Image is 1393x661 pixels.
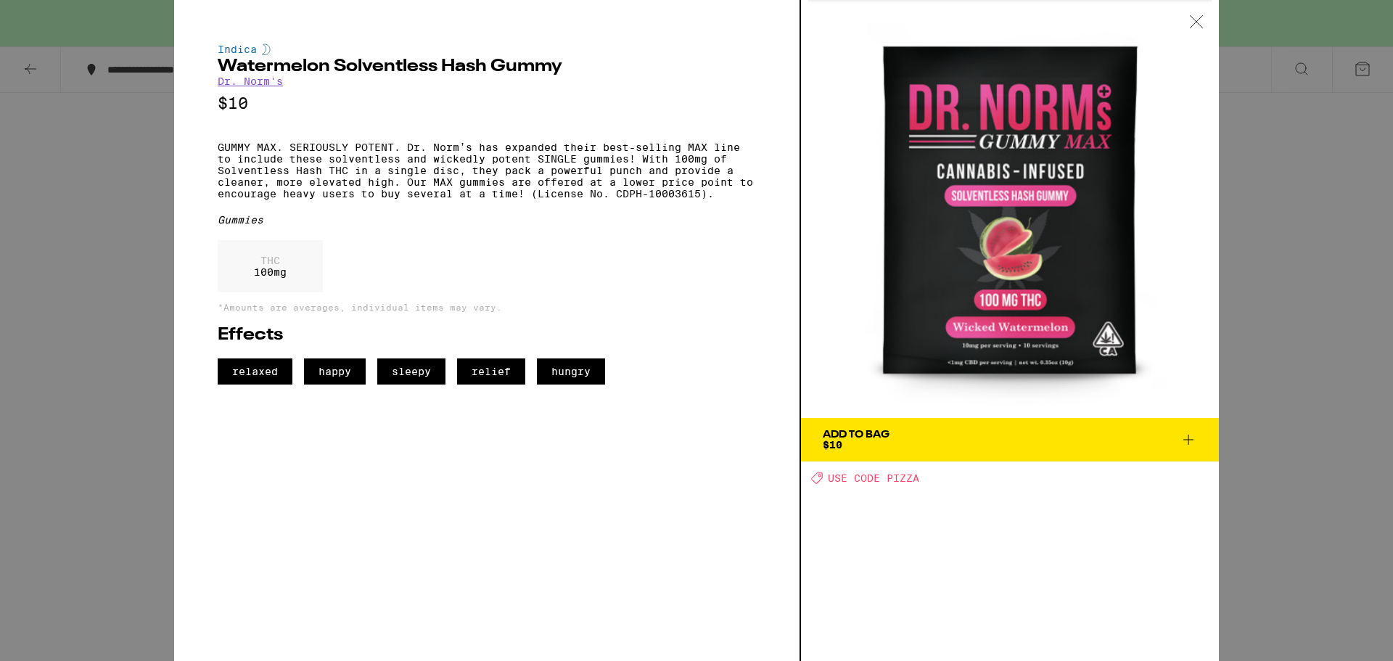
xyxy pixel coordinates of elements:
button: Add To Bag$10 [801,418,1219,461]
p: GUMMY MAX. SERIOUSLY POTENT. Dr. Norm’s has expanded their best-selling MAX line to include these... [218,141,756,200]
p: *Amounts are averages, individual items may vary. [218,303,756,312]
span: $10 [823,439,842,451]
img: indicaColor.svg [262,44,271,55]
div: Add To Bag [823,430,889,440]
span: sleepy [377,358,445,385]
h2: Effects [218,327,756,344]
span: USE CODE PIZZA [828,472,919,484]
span: relief [457,358,525,385]
div: 100 mg [218,240,323,292]
div: Indica [218,44,756,55]
span: happy [304,358,366,385]
span: hungry [537,358,605,385]
a: Dr. Norm's [218,75,283,87]
div: Gummies [218,214,756,226]
p: THC [254,255,287,266]
span: relaxed [218,358,292,385]
p: $10 [218,94,756,112]
h2: Watermelon Solventless Hash Gummy [218,58,756,75]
